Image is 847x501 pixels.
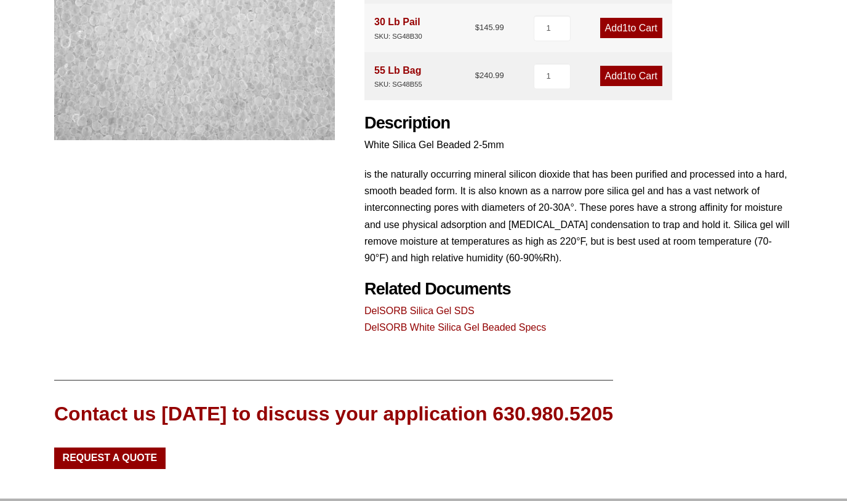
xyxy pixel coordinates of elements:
[475,71,480,80] span: $
[374,31,422,42] div: SKU: SG48B30
[54,448,166,468] a: Request a Quote
[364,322,546,333] a: DelSORB White Silica Gel Beaded Specs
[622,71,628,81] span: 1
[364,136,793,153] p: White Silica Gel Beaded 2-5mm
[54,400,613,428] div: Contact us [DATE] to discuss your application 630.980.5205
[475,23,480,32] span: $
[600,18,662,38] a: Add1to Cart
[475,23,504,32] bdi: 145.99
[364,166,793,266] p: is the naturally occurring mineral silicon dioxide that has been purified and processed into a ha...
[374,79,422,90] div: SKU: SG48B55
[622,23,628,33] span: 1
[364,113,793,133] h2: Description
[475,71,504,80] bdi: 240.99
[63,453,158,463] span: Request a Quote
[600,66,662,86] a: Add1to Cart
[374,62,422,90] div: 55 Lb Bag
[374,14,422,42] div: 30 Lb Pail
[364,306,475,316] a: DelSORB Silica Gel SDS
